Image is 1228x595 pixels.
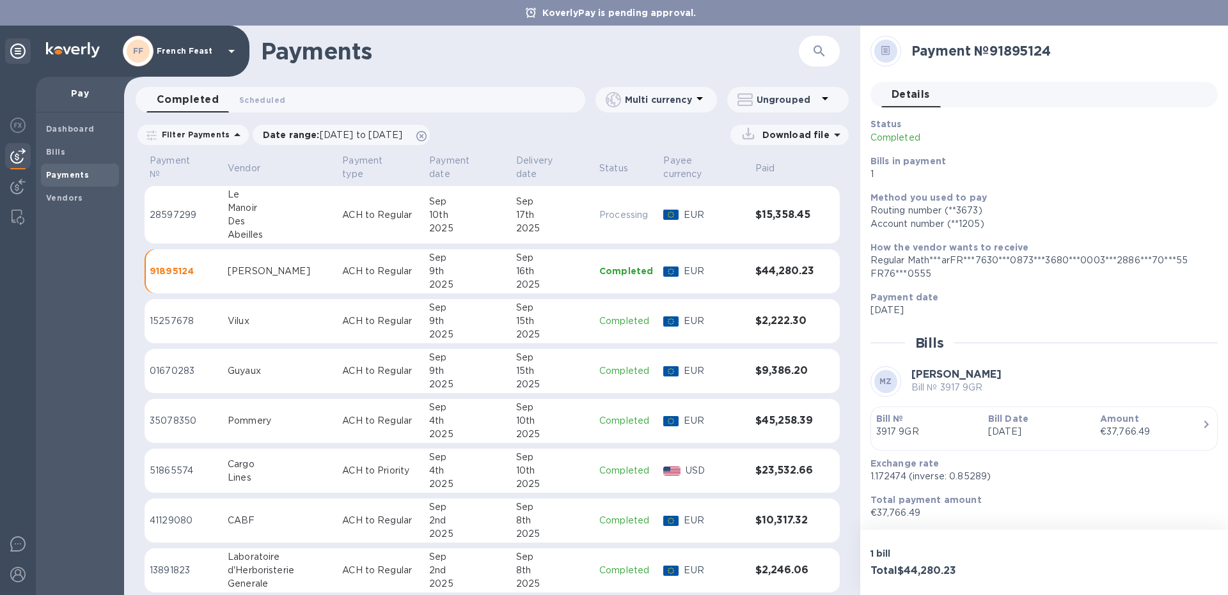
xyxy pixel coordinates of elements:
[516,278,589,291] div: 2025
[429,328,506,341] div: 2025
[133,46,144,56] b: FF
[870,470,1208,483] p: 1.172474 (inverse: 0.85289)
[755,415,814,427] h3: $45,258.39
[599,162,628,175] p: Status
[342,154,419,181] span: Payment type
[663,154,728,181] p: Payee currency
[915,335,944,351] h2: Bills
[157,91,219,109] span: Completed
[157,129,230,140] p: Filter Payments
[870,131,1096,144] p: Completed
[516,577,589,591] div: 2025
[876,413,904,424] b: Bill №
[429,154,489,181] p: Payment date
[870,547,1039,560] p: 1 bill
[684,364,744,378] p: EUR
[870,506,1208,520] p: €37,766.49
[755,315,814,327] h3: $2,222.30
[870,192,987,203] b: Method you used to pay
[870,495,982,505] b: Total payment amount
[988,413,1028,424] b: Bill Date
[320,130,402,140] span: [DATE] to [DATE]
[516,154,572,181] p: Delivery date
[755,162,792,175] span: Paid
[516,208,589,222] div: 17th
[911,381,1002,394] p: Bill № 3917 9GR
[516,451,589,464] div: Sep
[911,368,1002,380] b: [PERSON_NAME]
[870,242,1029,252] b: How the vendor wants to receive
[516,464,589,477] div: 10th
[429,550,506,564] div: Sep
[228,188,332,201] div: Le
[342,154,402,181] p: Payment type
[228,564,332,577] div: d'Herboristerie
[684,414,744,428] p: EUR
[516,301,589,314] div: Sep
[516,251,589,265] div: Sep
[684,564,744,577] p: EUR
[599,464,653,477] p: Completed
[599,208,653,222] p: Processing
[516,428,589,441] div: 2025
[870,406,1218,451] button: Bill №3917 9GRBill Date[DATE]Amount€37,766.49
[150,208,217,222] p: 28597299
[150,414,217,428] p: 35078350
[686,464,745,477] p: USD
[429,414,506,428] div: 4th
[755,265,814,277] h3: $44,280.23
[46,147,65,157] b: Bills
[870,167,1208,181] p: 1
[429,301,506,314] div: Sep
[879,376,892,386] b: MZ
[342,265,419,278] p: ACH to Regular
[429,401,506,414] div: Sep
[150,514,217,527] p: 41129080
[342,314,419,328] p: ACH to Regular
[870,119,902,129] b: Status
[150,265,217,277] p: 91895124
[870,565,1039,577] h3: Total $44,280.23
[625,93,692,106] p: Multi currency
[429,222,506,235] div: 2025
[228,162,277,175] span: Vendor
[684,514,744,527] p: EUR
[228,414,332,428] div: Pommery
[516,195,589,208] div: Sep
[239,93,285,107] span: Scheduled
[892,86,930,104] span: Details
[755,514,814,527] h3: $10,317.32
[429,577,506,591] div: 2025
[150,154,217,181] span: Payment №
[516,401,589,414] div: Sep
[516,550,589,564] div: Sep
[516,351,589,364] div: Sep
[870,458,940,468] b: Exchange rate
[599,364,653,378] p: Completed
[429,208,506,222] div: 10th
[228,162,260,175] p: Vendor
[228,577,332,591] div: Generale
[342,464,419,477] p: ACH to Priority
[516,514,589,527] div: 8th
[429,154,506,181] span: Payment date
[429,428,506,441] div: 2025
[46,170,89,180] b: Payments
[429,265,506,278] div: 9th
[516,378,589,391] div: 2025
[261,38,799,65] h1: Payments
[1100,413,1139,424] b: Amount
[228,364,332,378] div: Guyaux
[429,378,506,391] div: 2025
[870,204,1208,217] div: Routing number (**3673)
[429,351,506,364] div: Sep
[516,328,589,341] div: 2025
[516,500,589,514] div: Sep
[342,414,419,428] p: ACH to Regular
[150,364,217,378] p: 01670283
[684,314,744,328] p: EUR
[429,278,506,291] div: 2025
[516,154,589,181] span: Delivery date
[46,124,95,134] b: Dashboard
[684,208,744,222] p: EUR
